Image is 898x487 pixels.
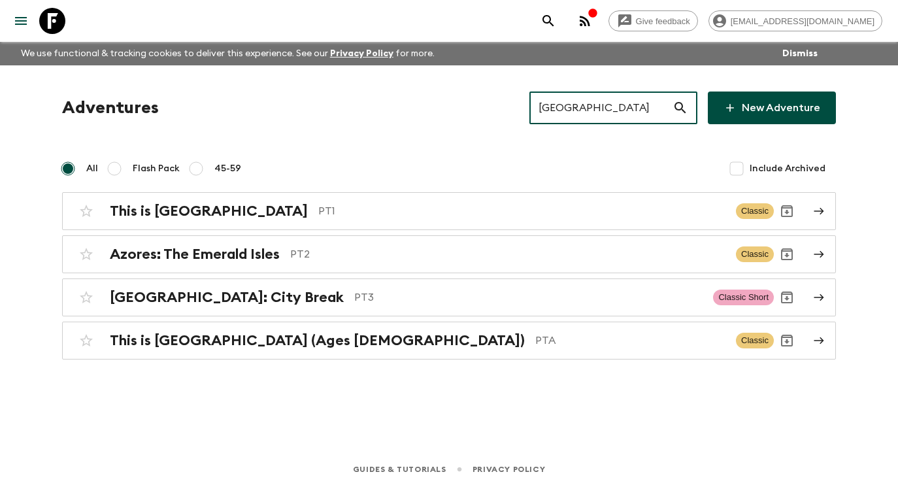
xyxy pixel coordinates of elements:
a: This is [GEOGRAPHIC_DATA]PT1ClassicArchive [62,192,836,230]
input: e.g. AR1, Argentina [529,90,673,126]
h2: This is [GEOGRAPHIC_DATA] (Ages [DEMOGRAPHIC_DATA]) [110,332,525,349]
a: Privacy Policy [473,462,545,477]
span: All [86,162,98,175]
button: Archive [774,241,800,267]
span: [EMAIL_ADDRESS][DOMAIN_NAME] [723,16,882,26]
span: 45-59 [214,162,241,175]
h1: Adventures [62,95,159,121]
button: Archive [774,284,800,311]
span: Flash Pack [133,162,180,175]
p: PTA [535,333,725,348]
button: menu [8,8,34,34]
button: Dismiss [779,44,821,63]
h2: This is [GEOGRAPHIC_DATA] [110,203,308,220]
a: Give feedback [608,10,698,31]
a: [GEOGRAPHIC_DATA]: City BreakPT3Classic ShortArchive [62,278,836,316]
a: Privacy Policy [330,49,393,58]
a: This is [GEOGRAPHIC_DATA] (Ages [DEMOGRAPHIC_DATA])PTAClassicArchive [62,322,836,360]
p: PT1 [318,203,725,219]
span: Classic [736,246,774,262]
span: Classic Short [713,290,774,305]
button: Archive [774,198,800,224]
p: PT2 [290,246,725,262]
button: Archive [774,327,800,354]
button: search adventures [535,8,561,34]
span: Classic [736,203,774,219]
div: [EMAIL_ADDRESS][DOMAIN_NAME] [708,10,882,31]
a: Guides & Tutorials [353,462,446,477]
span: Include Archived [750,162,825,175]
span: Give feedback [629,16,697,26]
p: PT3 [354,290,703,305]
a: New Adventure [708,92,836,124]
h2: Azores: The Emerald Isles [110,246,280,263]
p: We use functional & tracking cookies to deliver this experience. See our for more. [16,42,440,65]
span: Classic [736,333,774,348]
h2: [GEOGRAPHIC_DATA]: City Break [110,289,344,306]
a: Azores: The Emerald IslesPT2ClassicArchive [62,235,836,273]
